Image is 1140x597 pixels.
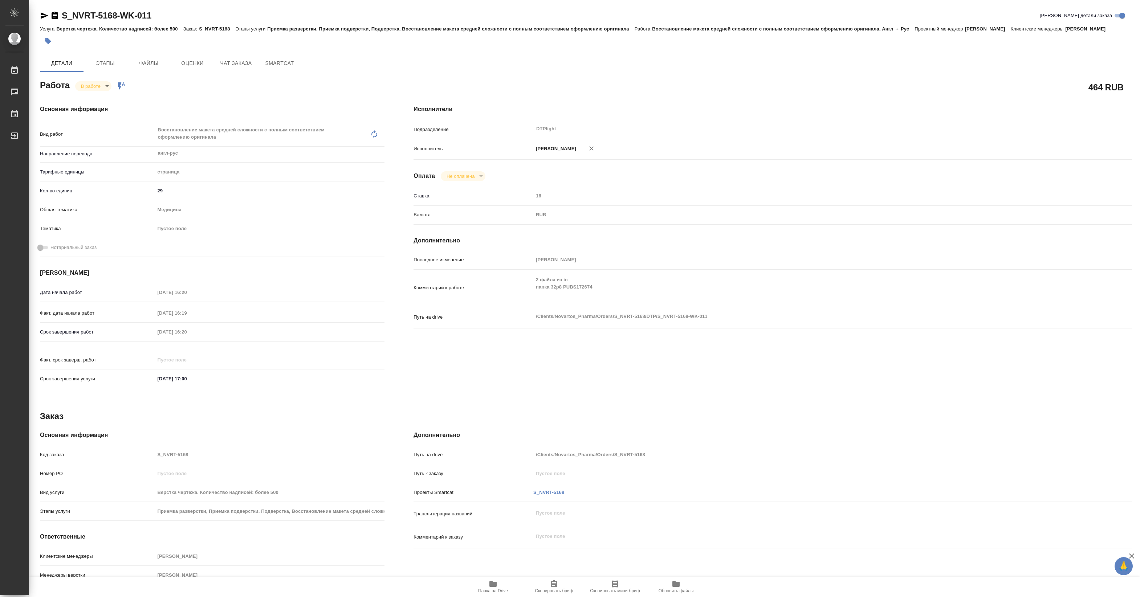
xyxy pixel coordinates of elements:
p: Проектный менеджер [915,26,965,32]
p: Срок завершения услуги [40,375,155,383]
button: Не оплачена [444,173,477,179]
input: Пустое поле [533,191,1072,201]
p: Заказ: [183,26,199,32]
p: Тарифные единицы [40,168,155,176]
p: Путь на drive [414,314,533,321]
h4: Основная информация [40,431,384,439]
h4: Дополнительно [414,431,1132,439]
p: Исполнитель [414,145,533,152]
div: RUB [533,209,1072,221]
button: 🙏 [1115,557,1133,575]
span: Скопировать бриф [535,588,573,593]
p: Восстановление макета средней сложности с полным соответствием оформлению оригинала, Англ → Рус [652,26,915,32]
p: Работа [635,26,652,32]
input: Пустое поле [155,506,384,516]
input: Пустое поле [155,468,384,479]
input: ✎ Введи что-нибудь [155,185,384,196]
p: Клиентские менеджеры [1011,26,1066,32]
span: Этапы [88,59,123,68]
p: Код заказа [40,451,155,458]
input: Пустое поле [533,254,1072,265]
h2: Заказ [40,410,64,422]
button: Добавить тэг [40,33,56,49]
p: Тематика [40,225,155,232]
button: Скопировать ссылку [50,11,59,20]
p: S_NVRT-5168 [199,26,235,32]
p: [PERSON_NAME] [965,26,1011,32]
p: Общая тематика [40,206,155,213]
div: В работе [75,81,111,91]
button: Скопировать бриф [524,577,585,597]
h4: Дополнительно [414,236,1132,245]
p: Менеджеры верстки [40,572,155,579]
p: Комментарий к работе [414,284,533,291]
span: Чат заказа [219,59,253,68]
textarea: /Clients/Novartos_Pharma/Orders/S_NVRT-5168/DTP/S_NVRT-5168-WK-011 [533,310,1072,323]
button: Скопировать мини-бриф [585,577,646,597]
p: Этапы услуги [236,26,268,32]
input: Пустое поле [155,308,218,318]
div: Медицина [155,204,384,216]
p: Факт. дата начала работ [40,310,155,317]
input: Пустое поле [155,449,384,460]
input: Пустое поле [155,355,218,365]
button: Папка на Drive [463,577,524,597]
span: Оценки [175,59,210,68]
input: Пустое поле [155,487,384,498]
input: Пустое поле [533,449,1072,460]
p: Валюта [414,211,533,218]
h4: Ответственные [40,532,384,541]
span: [PERSON_NAME] детали заказа [1040,12,1112,19]
p: Кол-во единиц [40,187,155,195]
span: Обновить файлы [659,588,694,593]
span: Нотариальный заказ [50,244,97,251]
input: Пустое поле [155,327,218,337]
p: Срок завершения работ [40,328,155,336]
p: Номер РО [40,470,155,477]
h2: 464 RUB [1088,81,1124,93]
input: Пустое поле [533,468,1072,479]
p: [PERSON_NAME] [1065,26,1111,32]
p: Этапы услуги [40,508,155,515]
p: [PERSON_NAME] [533,145,576,152]
p: Услуга [40,26,56,32]
button: Скопировать ссылку для ЯМессенджера [40,11,49,20]
p: Последнее изменение [414,256,533,263]
p: Верстка чертежа. Количество надписей: более 500 [56,26,183,32]
p: Путь к заказу [414,470,533,477]
p: Вид услуги [40,489,155,496]
a: S_NVRT-5168-WK-011 [62,11,151,20]
div: В работе [441,171,485,181]
div: Пустое поле [155,222,384,235]
span: Папка на Drive [478,588,508,593]
p: Комментарий к заказу [414,533,533,541]
p: Проекты Smartcat [414,489,533,496]
input: Пустое поле [155,551,384,561]
button: Удалить исполнителя [583,140,599,156]
input: Пустое поле [155,570,384,580]
a: S_NVRT-5168 [533,490,564,495]
p: Клиентские менеджеры [40,553,155,560]
h2: Работа [40,78,70,91]
p: Приемка разверстки, Приемка подверстки, Подверстка, Восстановление макета средней сложности с пол... [267,26,634,32]
p: Факт. срок заверш. работ [40,356,155,364]
p: Вид работ [40,131,155,138]
h4: [PERSON_NAME] [40,269,384,277]
p: Дата начала работ [40,289,155,296]
span: 🙏 [1117,559,1130,574]
p: Ставка [414,192,533,200]
div: страница [155,166,384,178]
h4: Основная информация [40,105,384,114]
input: Пустое поле [155,287,218,298]
textarea: 2 файла из in папка 32p8 PUBS172674 [533,274,1072,300]
span: Файлы [131,59,166,68]
p: Подразделение [414,126,533,133]
p: Направление перевода [40,150,155,158]
p: Транслитерация названий [414,510,533,518]
h4: Исполнители [414,105,1132,114]
button: В работе [79,83,103,89]
button: Обновить файлы [646,577,707,597]
p: Путь на drive [414,451,533,458]
h4: Оплата [414,172,435,180]
span: Детали [44,59,79,68]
